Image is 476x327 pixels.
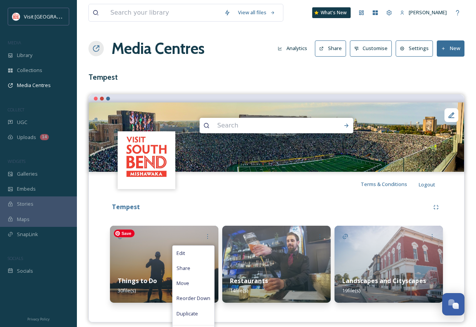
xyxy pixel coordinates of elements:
[27,317,50,322] span: Privacy Policy
[419,181,435,188] span: Logout
[361,181,407,188] span: Terms & Conditions
[335,226,443,303] img: f0713cdd-671c-4088-89c9-5b7a206d8477.jpg
[24,13,83,20] span: Visit [GEOGRAPHIC_DATA]
[27,314,50,323] a: Privacy Policy
[176,295,210,302] span: Reorder Down
[442,293,464,315] button: Open Chat
[17,216,30,223] span: Maps
[17,231,38,238] span: SnapLink
[17,170,38,178] span: Galleries
[12,13,20,20] img: vsbm-stackedMISH_CMYKlogo2017.jpg
[409,9,447,16] span: [PERSON_NAME]
[230,277,268,285] strong: Restaurants
[119,132,175,188] img: vsbm-stackedMISH_CMYKlogo2017.jpg
[234,5,279,20] a: View all files
[176,310,198,317] span: Duplicate
[112,203,140,211] strong: Tempest
[8,107,24,112] span: COLLECT
[176,250,185,257] span: Edit
[274,41,311,56] button: Analytics
[17,185,36,193] span: Embeds
[315,40,346,56] button: Share
[118,287,136,294] span: 30 file(s)
[17,267,33,275] span: Socials
[274,41,315,56] a: Analytics
[17,134,36,141] span: Uploads
[350,40,392,56] button: Customise
[17,119,27,126] span: UGC
[396,5,451,20] a: [PERSON_NAME]
[437,40,464,56] button: New
[396,40,437,56] a: Settings
[8,255,23,261] span: SOCIALS
[107,4,220,21] input: Search your library
[17,82,51,89] span: Media Centres
[118,277,157,285] strong: Things to Do
[114,230,135,237] span: Save
[40,134,49,140] div: 14
[230,287,248,294] span: 14 file(s)
[88,72,464,83] h3: Tempest
[176,280,189,287] span: Move
[8,158,25,164] span: WIDGETS
[89,102,464,172] img: 101224_NDFB-Stanford-296 (3).jpg
[17,200,33,208] span: Stories
[222,226,331,303] img: 43fdc62c-cb79-4320-b130-341b6d31e83b.jpg
[8,40,21,45] span: MEDIA
[350,40,396,56] a: Customise
[176,265,190,272] span: Share
[110,226,218,303] img: dd8c2abf-4b30-4310-876f-9c848a6c6a55.jpg
[342,277,426,285] strong: Landscapes and Cityscapes
[112,37,205,60] a: Media Centres
[361,179,419,189] a: Terms & Conditions
[17,52,32,59] span: Library
[342,287,360,294] span: 19 file(s)
[213,117,319,134] input: Search
[17,67,42,74] span: Collections
[312,7,351,18] a: What's New
[396,40,433,56] button: Settings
